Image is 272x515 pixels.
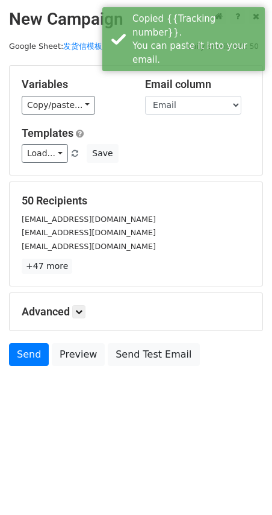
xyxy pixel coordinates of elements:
[212,457,272,515] iframe: Chat Widget
[22,215,156,224] small: [EMAIL_ADDRESS][DOMAIN_NAME]
[52,343,105,366] a: Preview
[22,242,156,251] small: [EMAIL_ADDRESS][DOMAIN_NAME]
[22,305,250,318] h5: Advanced
[108,343,199,366] a: Send Test Email
[22,194,250,207] h5: 50 Recipients
[87,144,118,163] button: Save
[9,9,263,30] h2: New Campaign
[145,78,250,91] h5: Email column
[22,78,127,91] h5: Variables
[22,96,95,115] a: Copy/paste...
[22,259,72,274] a: +47 more
[22,144,68,163] a: Load...
[22,127,73,139] a: Templates
[132,12,260,66] div: Copied {{Tracking number}}. You can paste it into your email.
[212,457,272,515] div: 聊天小组件
[63,42,102,51] a: 发货信模板
[9,343,49,366] a: Send
[22,228,156,237] small: [EMAIL_ADDRESS][DOMAIN_NAME]
[9,42,102,51] small: Google Sheet:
